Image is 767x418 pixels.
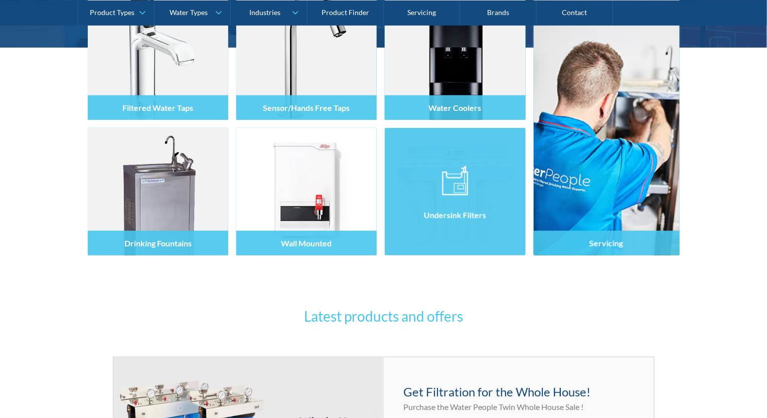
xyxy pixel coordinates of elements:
div: Industries [249,8,280,17]
h4: Sensor/Hands Free Taps [263,103,350,112]
p: Purchase the Water People Twin Whole House Sale ! [404,401,634,413]
h3: Latest products and offers [188,306,579,327]
div: Product Types [90,8,134,17]
h4: Wall Mounted [281,238,332,248]
h4: Water Coolers [429,103,482,112]
img: Drinking Fountains [88,128,228,255]
h4: Drinking Fountains [124,238,192,248]
h4: Filtered Water Taps [122,103,193,112]
img: Undersink Filters [385,128,525,255]
iframe: podium webchat widget bubble [667,368,767,418]
h4: Servicing [590,238,624,248]
h4: Undersink Filters [424,210,486,220]
div: Water Types [170,8,208,17]
img: Wall Mounted [236,128,377,255]
h4: Get Filtration for the Whole House! [404,383,634,401]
